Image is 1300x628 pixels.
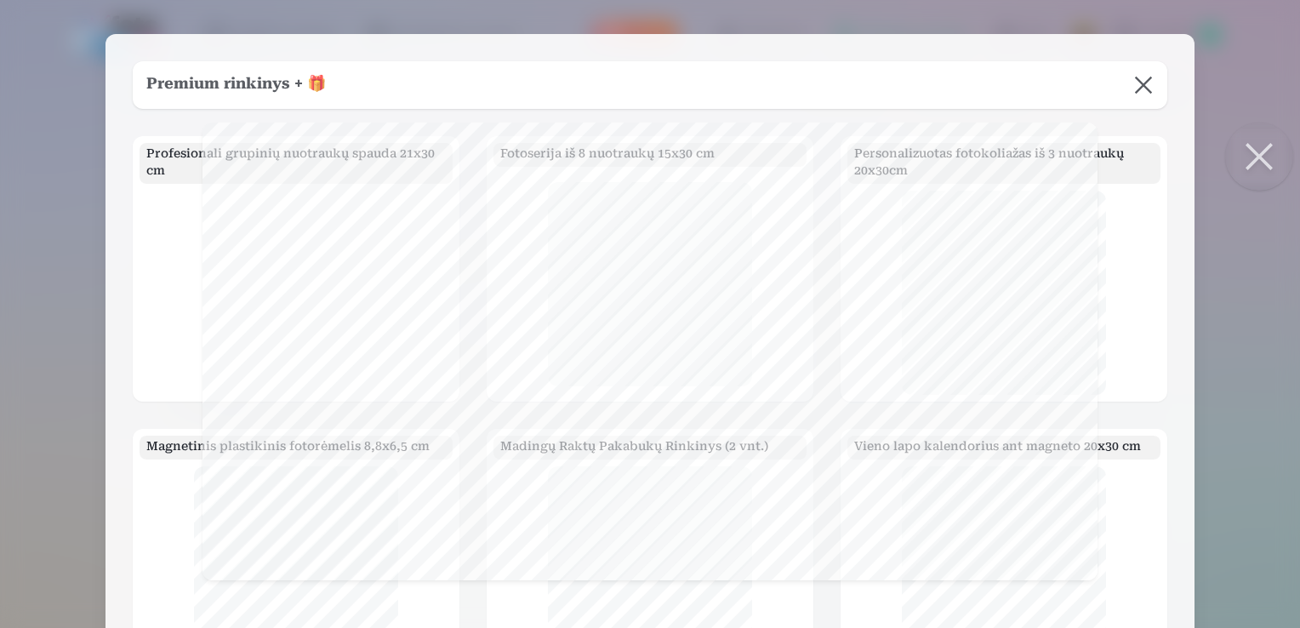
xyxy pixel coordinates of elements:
h5: Premium rinkinys + 🎁 [146,73,326,97]
h5: Magnetinis plastikinis fotorėmelis 8,8x6,5 cm [140,436,453,460]
h5: Profesionali grupinių nuotraukų spauda 21x30 cm [140,143,453,184]
h5: Vieno lapo kalendorius ant magneto 20x30 cm [847,436,1160,460]
h5: Personalizuotas fotokoliažas iš 3 nuotraukų 20x30cm [847,143,1160,184]
h5: Madingų Raktų Pakabukų Rinkinys (2 vnt.) [493,436,807,460]
h5: Fotoserija iš 8 nuotraukų 15x30 cm [493,143,807,167]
